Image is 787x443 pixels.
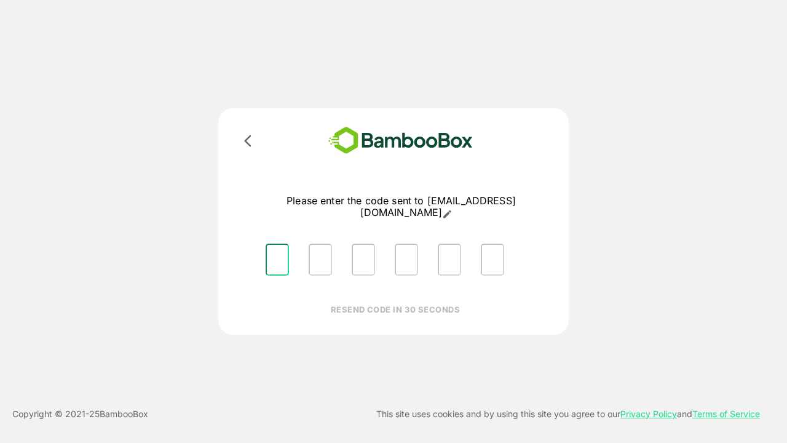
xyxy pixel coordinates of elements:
a: Privacy Policy [620,409,677,419]
a: Terms of Service [692,409,760,419]
img: bamboobox [310,123,491,158]
p: Copyright © 2021- 25 BambooBox [12,407,148,421]
input: Please enter OTP character 2 [309,244,332,276]
input: Please enter OTP character 1 [266,244,289,276]
p: Please enter the code sent to [EMAIL_ADDRESS][DOMAIN_NAME] [256,195,547,219]
input: Please enter OTP character 4 [395,244,418,276]
p: This site uses cookies and by using this site you agree to our and [376,407,760,421]
input: Please enter OTP character 3 [352,244,375,276]
input: Please enter OTP character 6 [481,244,504,276]
input: Please enter OTP character 5 [438,244,461,276]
